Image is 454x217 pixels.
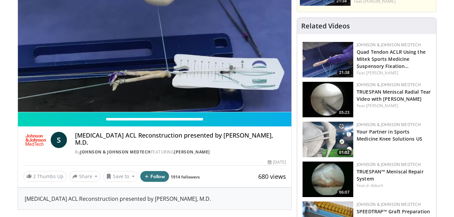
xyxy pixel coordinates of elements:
a: [PERSON_NAME] [174,149,210,155]
a: S [51,132,67,148]
h4: Related Videos [301,22,350,30]
a: Johnson & Johnson MedTech [357,42,421,48]
img: 0543fda4-7acd-4b5c-b055-3730b7e439d4.150x105_q85_crop-smart_upscale.jpg [303,122,353,157]
a: 2 Thumbs Up [23,171,67,182]
a: 1914 followers [171,174,200,180]
span: 01:02 [337,149,352,155]
a: d. diduch [366,183,383,188]
img: a9cbc79c-1ae4-425c-82e8-d1f73baa128b.150x105_q85_crop-smart_upscale.jpg [303,82,353,117]
h4: [MEDICAL_DATA] ACL Reconstruction presented by [PERSON_NAME], M.D. [75,132,286,146]
img: Johnson & Johnson MedTech [23,132,48,148]
a: [PERSON_NAME] [366,70,398,76]
div: Feat. [357,70,431,76]
a: Johnson & Johnson MedTech [357,82,421,88]
a: TRUESPAN™ Meniscal Repair System [357,168,424,182]
div: [DATE] [268,159,286,165]
button: Share [69,171,101,182]
a: 05:23 [303,82,353,117]
button: Save to [103,171,138,182]
div: [MEDICAL_DATA] ACL Reconstruction presented by [PERSON_NAME], M.D. [18,188,292,210]
img: e42d750b-549a-4175-9691-fdba1d7a6a0f.150x105_q85_crop-smart_upscale.jpg [303,162,353,197]
img: b78fd9da-dc16-4fd1-a89d-538d899827f1.150x105_q85_crop-smart_upscale.jpg [303,42,353,77]
a: 01:02 [303,122,353,157]
span: 05:23 [337,110,352,116]
span: 2 [33,173,36,179]
a: Johnson & Johnson MedTech [357,162,421,167]
span: 06:07 [337,189,352,195]
button: Follow [140,171,169,182]
a: TRUESPAN Meniscal Radial Tear Video with [PERSON_NAME] [357,89,431,102]
a: Quad Tendon ACLR Using the Mitek Sports Medicine Suspensory Fixation… [357,49,426,69]
a: Your Partner in Sports Medicine Knee Solutions US [357,128,422,142]
a: [PERSON_NAME] [366,103,398,108]
div: Feat. [357,103,431,109]
a: Johnson & Johnson MedTech [357,201,421,207]
a: Johnson & Johnson MedTech [357,122,421,127]
div: By FEATURING [75,149,286,155]
a: 21:38 [303,42,353,77]
div: Feat. [357,183,431,189]
a: 06:07 [303,162,353,197]
span: 680 views [258,172,286,180]
a: Johnson & Johnson MedTech [80,149,151,155]
span: 21:38 [337,70,352,76]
